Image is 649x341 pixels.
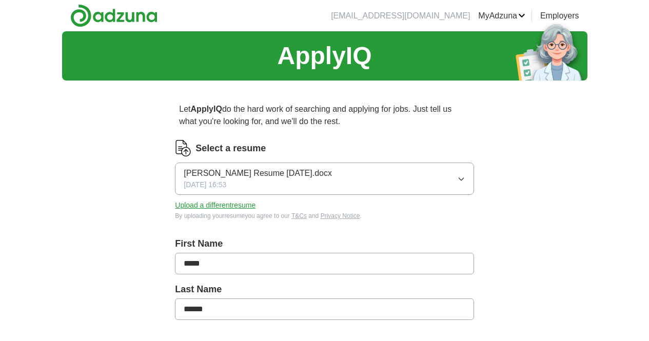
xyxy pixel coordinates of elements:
h1: ApplyIQ [277,37,371,74]
span: [DATE] 16:53 [184,179,226,190]
label: First Name [175,237,474,251]
label: Last Name [175,283,474,296]
div: By uploading your resume you agree to our and . [175,211,474,220]
button: [PERSON_NAME] Resume [DATE].docx[DATE] 16:53 [175,163,474,195]
a: T&Cs [291,212,307,219]
span: [PERSON_NAME] Resume [DATE].docx [184,167,332,179]
a: Employers [540,10,579,22]
img: CV Icon [175,140,191,156]
label: Select a resume [195,142,266,155]
strong: ApplyIQ [191,105,222,113]
a: Privacy Notice [321,212,360,219]
button: Upload a differentresume [175,200,255,211]
img: Adzuna logo [70,4,158,27]
p: Let do the hard work of searching and applying for jobs. Just tell us what you're looking for, an... [175,99,474,132]
li: [EMAIL_ADDRESS][DOMAIN_NAME] [331,10,470,22]
a: MyAdzuna [478,10,525,22]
